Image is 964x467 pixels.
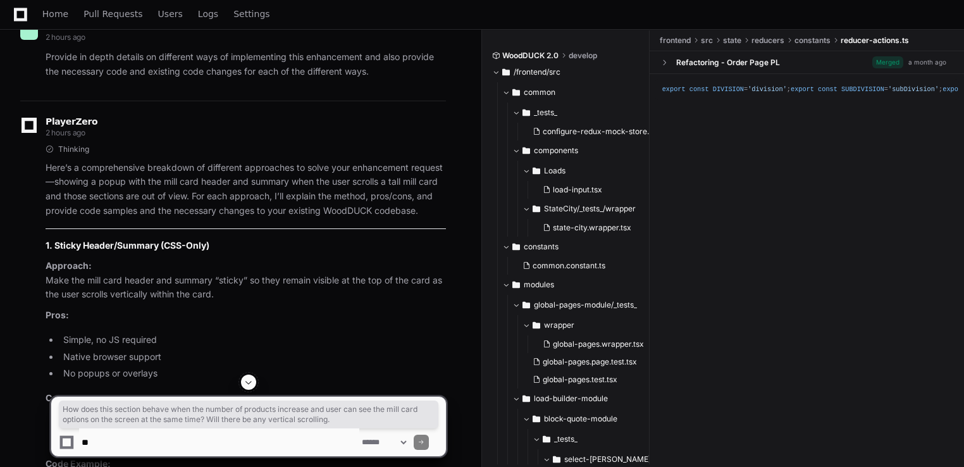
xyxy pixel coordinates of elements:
button: Loads [522,161,660,181]
svg: Directory [502,65,510,80]
span: reducer-actions.ts [841,35,909,46]
svg: Directory [533,163,540,178]
button: common.constant.ts [517,257,643,275]
span: common.constant.ts [533,261,605,271]
span: global-pages-module/_tests_ [534,300,637,310]
span: PlayerZero [46,118,97,125]
span: 2 hours ago [46,128,85,137]
span: 2 hours ago [46,32,85,42]
span: /frontend/src [514,67,560,77]
button: StateCity/_tests_/wrapper [522,199,660,219]
p: Provide in depth details on different ways of implementing this enhancement and also provide the ... [46,50,446,79]
span: common [524,87,555,97]
svg: Directory [522,105,530,120]
span: configure-redux-mock-store.ts [543,127,655,137]
span: develop [569,51,597,61]
div: a month ago [908,58,946,67]
button: common [502,82,650,103]
svg: Directory [512,85,520,100]
svg: Directory [533,201,540,216]
div: = ; = ; = ; = ; = ; = ; = ; = ; = ; = ; = ; = ; = ; = ; = ; = ; = ; = ; = ; = ; = ; = ; = ; = ; =... [662,84,951,95]
svg: Directory [512,239,520,254]
span: wrapper [544,320,574,330]
button: /frontend/src [492,62,640,82]
svg: Directory [512,277,520,292]
button: global-pages.test.tsx [528,371,653,389]
span: Logs [198,10,218,18]
button: _tests_ [512,103,660,123]
p: Here’s a comprehensive breakdown of different approaches to solve your enhancement request—showin... [46,161,446,218]
button: global-pages.wrapper.tsx [538,335,653,353]
svg: Directory [522,297,530,313]
button: constants [502,237,650,257]
span: components [534,146,578,156]
svg: Directory [522,143,530,158]
span: 'subDivision' [888,85,939,93]
li: Simple, no JS required [59,333,446,347]
strong: Pros: [46,309,69,320]
span: constants [524,242,559,252]
button: global-pages-module/_tests_ [512,295,660,315]
span: Thinking [58,144,89,154]
span: global-pages.page.test.tsx [543,357,637,367]
span: StateCity/_tests_/wrapper [544,204,636,214]
span: Loads [544,166,565,176]
span: Users [158,10,183,18]
button: components [512,140,660,161]
span: constants [794,35,831,46]
span: export const DIVISION [662,85,744,93]
button: modules [502,275,650,295]
span: modules [524,280,554,290]
svg: Directory [533,318,540,333]
span: frontend [660,35,691,46]
p: Make the mill card header and summary “sticky” so they remain visible at the top of the card as t... [46,259,446,302]
span: Home [42,10,68,18]
li: No popups or overlays [59,366,446,381]
li: Native browser support [59,350,446,364]
button: load-input.tsx [538,181,653,199]
span: Pull Requests [83,10,142,18]
span: Settings [233,10,269,18]
button: configure-redux-mock-store.ts [528,123,655,140]
span: global-pages.wrapper.tsx [553,339,644,349]
span: export const SUBDIVISION [791,85,884,93]
span: src [701,35,713,46]
span: How does this section behave when the number of products increase and user can see the mill card ... [63,404,435,425]
span: _tests_ [534,108,557,118]
button: wrapper [522,315,660,335]
span: load-input.tsx [553,185,602,195]
span: WoodDUCK 2.0 [502,51,559,61]
div: Refactoring - Order Page PL [676,58,780,68]
span: state-city.wrapper.tsx [553,223,631,233]
span: 'division' [748,85,787,93]
span: state [723,35,741,46]
h2: 1. Sticky Header/Summary (CSS-Only) [46,239,446,252]
span: Merged [872,56,903,68]
strong: Approach: [46,260,92,271]
button: global-pages.page.test.tsx [528,353,653,371]
button: state-city.wrapper.tsx [538,219,653,237]
span: reducers [751,35,784,46]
